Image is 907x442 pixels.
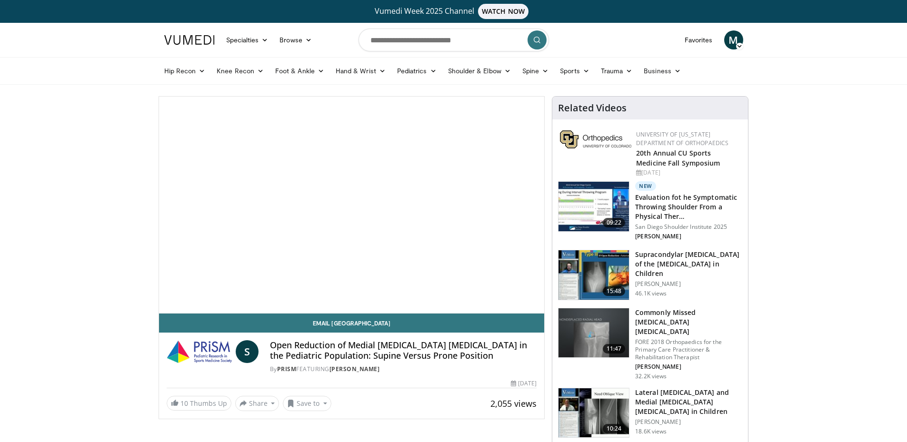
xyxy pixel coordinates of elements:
[164,35,215,45] img: VuMedi Logo
[595,61,638,80] a: Trauma
[635,193,742,221] h3: Evaluation fot he Symptomatic Throwing Shoulder From a Physical Ther…
[603,218,626,227] span: 09:22
[635,280,742,288] p: [PERSON_NAME]
[330,61,391,80] a: Hand & Wrist
[558,182,629,231] img: 52bd361f-5ad8-4d12-917c-a6aadf70de3f.150x105_q85_crop-smart_upscale.jpg
[558,102,627,114] h4: Related Videos
[635,373,667,380] p: 32.2K views
[724,30,743,49] a: M
[635,363,742,371] p: [PERSON_NAME]
[635,223,742,231] p: San Diego Shoulder Institute 2025
[558,250,742,300] a: 15:48 Supracondylar [MEDICAL_DATA] of the [MEDICAL_DATA] in Children [PERSON_NAME] 46.1K views
[560,130,631,148] img: 355603a8-37da-49b6-856f-e00d7e9307d3.png.150x105_q85_autocrop_double_scale_upscale_version-0.2.png
[274,30,318,49] a: Browse
[635,338,742,361] p: FORE 2018 Orthopaedics for the Primary Care Practitioner & Rehabilitation Therapist
[554,61,595,80] a: Sports
[211,61,269,80] a: Knee Recon
[270,365,537,373] div: By FEATURING
[558,308,742,380] a: 11:47 Commonly Missed [MEDICAL_DATA] [MEDICAL_DATA] FORE 2018 Orthopaedics for the Primary Care P...
[442,61,517,80] a: Shoulder & Elbow
[558,308,629,358] img: b2c65235-e098-4cd2-ab0f-914df5e3e270.150x105_q85_crop-smart_upscale.jpg
[558,181,742,242] a: 09:22 New Evaluation fot he Symptomatic Throwing Shoulder From a Physical Ther… San Diego Shoulde...
[359,29,549,51] input: Search topics, interventions
[558,388,629,438] img: 270001_0000_1.png.150x105_q85_crop-smart_upscale.jpg
[159,314,545,333] a: Email [GEOGRAPHIC_DATA]
[329,365,380,373] a: [PERSON_NAME]
[558,388,742,438] a: 10:24 Lateral [MEDICAL_DATA] and Medial [MEDICAL_DATA] [MEDICAL_DATA] in Children [PERSON_NAME] 1...
[159,61,211,80] a: Hip Recon
[636,130,728,147] a: University of [US_STATE] Department of Orthopaedics
[235,396,279,411] button: Share
[558,250,629,300] img: 07483a87-f7db-4b95-b01b-f6be0d1b3d91.150x105_q85_crop-smart_upscale.jpg
[490,398,537,409] span: 2,055 views
[277,365,297,373] a: PRiSM
[635,290,667,297] p: 46.1K views
[679,30,718,49] a: Favorites
[635,418,742,426] p: [PERSON_NAME]
[635,233,742,240] p: [PERSON_NAME]
[269,61,330,80] a: Foot & Ankle
[638,61,687,80] a: Business
[283,396,331,411] button: Save to
[636,148,720,167] a: 20th Annual CU Sports Medicine Fall Symposium
[636,168,740,177] div: [DATE]
[603,344,626,354] span: 11:47
[635,181,656,191] p: New
[635,308,742,336] h3: Commonly Missed [MEDICAL_DATA] [MEDICAL_DATA]
[603,424,626,433] span: 10:24
[635,388,742,416] h3: Lateral [MEDICAL_DATA] and Medial [MEDICAL_DATA] [MEDICAL_DATA] in Children
[511,379,537,388] div: [DATE]
[517,61,554,80] a: Spine
[167,396,231,411] a: 10 Thumbs Up
[270,340,537,361] h4: Open Reduction of Medial [MEDICAL_DATA] [MEDICAL_DATA] in the Pediatric Population: Supine Versus...
[236,340,259,363] a: S
[391,61,442,80] a: Pediatrics
[635,250,742,278] h3: Supracondylar [MEDICAL_DATA] of the [MEDICAL_DATA] in Children
[166,4,742,19] a: Vumedi Week 2025 ChannelWATCH NOW
[478,4,528,19] span: WATCH NOW
[167,340,232,363] img: PRiSM
[159,97,545,314] video-js: Video Player
[180,399,188,408] span: 10
[635,428,667,435] p: 18.6K views
[603,286,626,296] span: 15:48
[220,30,274,49] a: Specialties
